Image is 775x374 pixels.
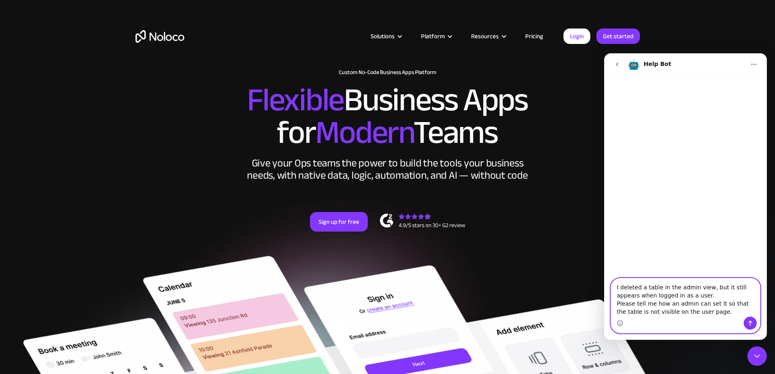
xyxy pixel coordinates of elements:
[747,346,767,366] iframe: Intercom live chat
[310,212,368,232] a: Sign up for free
[245,157,530,182] div: Give your Ops teams the power to build the tools your business needs, with native data, logic, au...
[596,28,640,44] a: Get started
[604,53,767,340] iframe: Intercom live chat
[421,31,445,42] div: Platform
[371,31,395,42] div: Solutions
[563,28,590,44] a: Login
[247,70,344,130] span: Flexible
[360,31,411,42] div: Solutions
[135,30,184,43] a: home
[411,31,461,42] div: Platform
[471,31,499,42] div: Resources
[135,84,640,149] h2: Business Apps for Teams
[515,31,553,42] a: Pricing
[315,102,413,163] span: Modern
[461,31,515,42] div: Resources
